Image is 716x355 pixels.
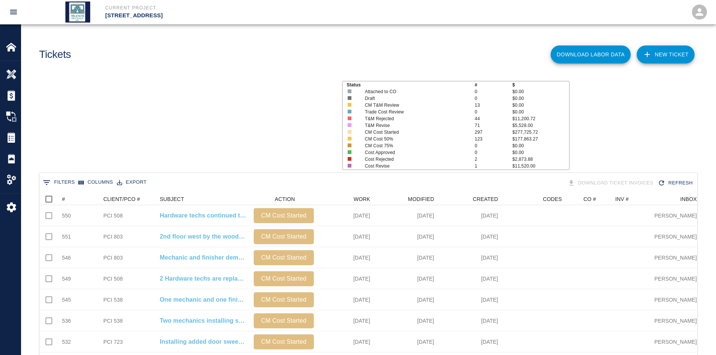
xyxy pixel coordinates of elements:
[257,337,311,346] p: CM Cost Started
[365,163,464,169] p: Cost Revise
[275,193,295,205] div: ACTION
[438,310,502,331] div: [DATE]
[475,95,512,102] p: 0
[566,177,657,190] div: Tickets download in groups of 15
[160,232,246,241] p: 2nd floor west by the wood ceiling SPC 10. Finisher...
[160,316,246,325] a: Two mechanics installing shelving in cages on B1 level.
[374,247,438,268] div: [DATE]
[62,254,71,261] div: 546
[365,156,464,163] p: Cost Rejected
[365,102,464,109] p: CM T&M Review
[512,109,569,115] p: $0.00
[475,156,512,163] p: 2
[257,274,311,283] p: CM Cost Started
[512,149,569,156] p: $0.00
[655,247,701,268] div: [PERSON_NAME]
[475,115,512,122] p: 44
[58,193,100,205] div: #
[512,163,569,169] p: $11,520.00
[655,268,701,289] div: [PERSON_NAME]
[512,129,569,136] p: $277,725.72
[475,163,512,169] p: 1
[475,109,512,115] p: 0
[475,149,512,156] p: 0
[41,177,77,189] button: Show filters
[160,211,246,220] a: Hardware techs continued the work [DATE] and this week...
[257,316,311,325] p: CM Cost Started
[512,88,569,95] p: $0.00
[637,45,695,63] a: NEW TICKET
[374,289,438,310] div: [DATE]
[250,193,318,205] div: ACTION
[354,193,370,205] div: WORK
[408,193,434,205] div: MODIFIED
[512,82,569,88] p: $
[512,102,569,109] p: $0.00
[615,193,629,205] div: INV #
[438,193,502,205] div: CREATED
[655,289,701,310] div: [PERSON_NAME]
[475,82,512,88] p: #
[62,275,71,282] div: 549
[438,289,502,310] div: [DATE]
[257,211,311,220] p: CM Cost Started
[438,331,502,352] div: [DATE]
[475,142,512,149] p: 0
[374,193,438,205] div: MODIFIED
[105,5,399,11] p: Current Project
[365,109,464,115] p: Trade Cost Review
[318,193,374,205] div: WORK
[160,253,246,262] a: Mechanic and finisher demolished and patching the wall with wall...
[62,317,71,325] div: 536
[374,268,438,289] div: [DATE]
[318,331,374,352] div: [DATE]
[512,115,569,122] p: $11,200.72
[438,247,502,268] div: [DATE]
[475,102,512,109] p: 13
[365,142,464,149] p: CM Cost 75%
[318,289,374,310] div: [DATE]
[365,149,464,156] p: Cost Approved
[160,295,246,304] a: One mechanic and one finisher framing and patching 5 locations...
[318,205,374,226] div: [DATE]
[62,338,71,346] div: 532
[365,122,464,129] p: T&M Revise
[62,212,71,219] div: 550
[318,247,374,268] div: [DATE]
[62,193,65,205] div: #
[318,310,374,331] div: [DATE]
[365,95,464,102] p: Draft
[103,275,123,282] div: PCI 508
[475,88,512,95] p: 0
[656,177,696,190] button: Refresh
[656,177,696,190] div: Refresh the list
[62,296,71,304] div: 545
[318,268,374,289] div: [DATE]
[103,317,123,325] div: PCI 538
[103,193,140,205] div: CLIENT/PCO #
[160,337,246,346] a: Installing added door sweeps single bathrooms 8th floor down. Remove...
[62,233,71,240] div: 551
[566,193,612,205] div: CO #
[583,193,596,205] div: CO #
[680,193,697,205] div: INBOX
[475,129,512,136] p: 297
[512,122,569,129] p: $5,528.00
[512,156,569,163] p: $2,873.88
[347,82,475,88] p: Status
[502,193,566,205] div: CODES
[103,338,123,346] div: PCI 723
[438,268,502,289] div: [DATE]
[438,226,502,247] div: [DATE]
[374,226,438,247] div: [DATE]
[105,11,399,20] p: [STREET_ADDRESS]
[551,45,631,63] button: Download Labor Data
[156,193,250,205] div: SUBJECT
[655,205,701,226] div: [PERSON_NAME]
[475,136,512,142] p: 123
[160,274,246,283] p: 2 Hardware techs are replacing the original level handle locksets...
[65,2,90,23] img: Tri State Drywall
